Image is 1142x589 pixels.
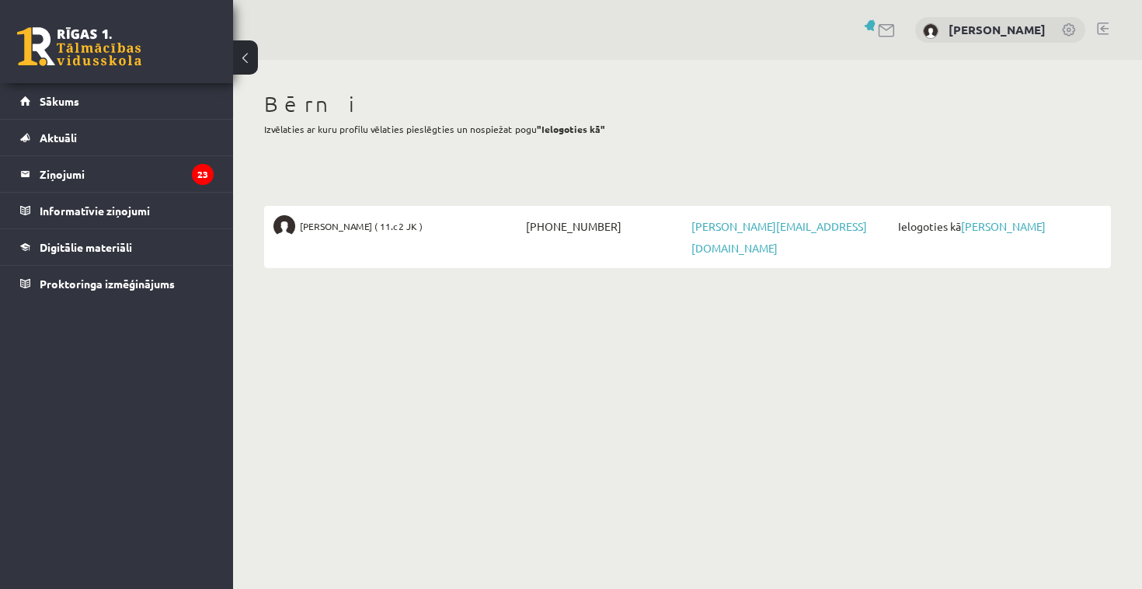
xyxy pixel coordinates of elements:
[691,219,867,255] a: [PERSON_NAME][EMAIL_ADDRESS][DOMAIN_NAME]
[17,27,141,66] a: Rīgas 1. Tālmācības vidusskola
[40,277,175,291] span: Proktoringa izmēģinājums
[264,91,1111,117] h1: Bērni
[949,22,1046,37] a: [PERSON_NAME]
[20,120,214,155] a: Aktuāli
[264,122,1111,136] p: Izvēlaties ar kuru profilu vēlaties pieslēgties un nospiežat pogu
[522,215,688,237] span: [PHONE_NUMBER]
[273,215,295,237] img: Rodrigo Skuja
[40,240,132,254] span: Digitālie materiāli
[20,83,214,119] a: Sākums
[20,193,214,228] a: Informatīvie ziņojumi
[192,164,214,185] i: 23
[20,156,214,192] a: Ziņojumi23
[300,215,423,237] span: [PERSON_NAME] ( 11.c2 JK )
[894,215,1102,237] span: Ielogoties kā
[20,229,214,265] a: Digitālie materiāli
[20,266,214,301] a: Proktoringa izmēģinājums
[961,219,1046,233] a: [PERSON_NAME]
[40,131,77,145] span: Aktuāli
[40,94,79,108] span: Sākums
[40,193,214,228] legend: Informatīvie ziņojumi
[40,156,214,192] legend: Ziņojumi
[537,123,605,135] b: "Ielogoties kā"
[923,23,938,39] img: Viktorija Skuja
